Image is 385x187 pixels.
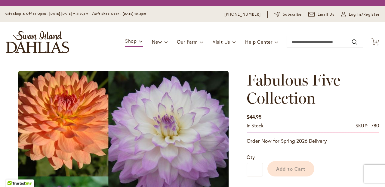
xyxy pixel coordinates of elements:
span: New [152,39,162,45]
p: Order Now for Spring 2026 Delivery [247,137,379,145]
a: [PHONE_NUMBER] [224,11,261,17]
a: Email Us [308,11,335,17]
span: Help Center [245,39,273,45]
a: Subscribe [274,11,302,17]
span: Fabulous Five Collection [247,70,340,108]
span: Qty [247,154,255,160]
span: In stock [247,122,263,129]
span: Email Us [318,11,335,17]
span: Log In/Register [349,11,380,17]
span: Visit Us [213,39,230,45]
span: Our Farm [177,39,197,45]
span: $44.95 [247,114,261,120]
a: store logo [6,31,69,53]
span: Subscribe [283,11,302,17]
div: Availability [247,122,263,129]
button: Search [352,37,357,47]
span: Shop [125,38,137,44]
span: Gift Shop Open - [DATE] 10-3pm [94,12,146,16]
div: 780 [371,122,379,129]
a: Log In/Register [341,11,380,17]
strong: SKU [356,122,368,129]
span: Gift Shop & Office Open - [DATE]-[DATE] 9-4:30pm / [5,12,94,16]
